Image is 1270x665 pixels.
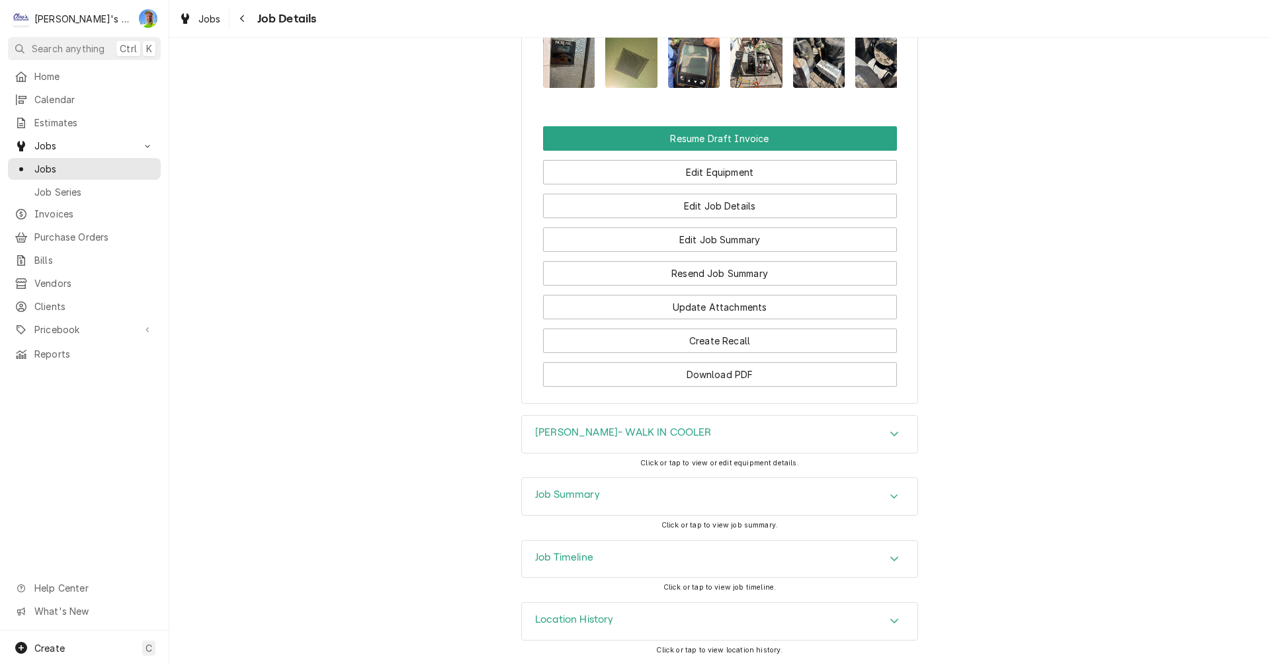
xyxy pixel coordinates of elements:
div: Button Group Row [543,252,897,286]
div: CRESWELL- WALK IN COOLER [521,415,918,453]
div: Accordion Header [522,603,917,640]
span: What's New [34,604,153,618]
a: Go to What's New [8,600,161,622]
img: RMuJ6BTQP2bfED5xoBEH [793,19,845,88]
span: Search anything [32,42,105,56]
div: Accordion Header [522,541,917,578]
div: Button Group Row [543,184,897,218]
div: Button Group Row [543,126,897,151]
span: K [146,42,152,56]
div: Button Group Row [543,151,897,184]
div: Accordion Header [522,416,917,453]
span: Attachments [543,9,897,99]
span: Jobs [34,162,154,176]
span: Click or tap to view location history. [656,646,783,654]
span: Click or tap to view or edit equipment details. [640,459,799,467]
button: Create Recall [543,329,897,353]
div: Job Timeline [521,540,918,578]
div: [PERSON_NAME]'s Refrigeration [34,12,132,26]
a: Purchase Orders [8,226,161,248]
div: Button Group Row [543,353,897,387]
div: GA [139,9,157,28]
img: a8pikB4ZT8a3xq10sRDI [543,19,595,88]
span: Calendar [34,93,154,106]
span: Vendors [34,276,154,290]
a: Vendors [8,272,161,294]
a: Home [8,65,161,87]
div: C [12,9,30,28]
h3: Job Timeline [535,551,593,564]
span: Job Details [253,10,317,28]
button: Accordion Details Expand Trigger [522,478,917,515]
span: Purchase Orders [34,230,154,244]
a: Jobs [8,158,161,180]
h3: Location History [535,613,614,626]
button: Accordion Details Expand Trigger [522,541,917,578]
button: Edit Equipment [543,160,897,184]
span: Home [34,69,154,83]
div: Button Group Row [543,218,897,252]
div: Location History [521,602,918,641]
span: Job Series [34,185,154,199]
div: Accordion Header [522,478,917,515]
button: Resend Job Summary [543,261,897,286]
span: Estimates [34,116,154,130]
a: Jobs [173,8,226,30]
a: Reports [8,343,161,365]
div: Job Summary [521,477,918,516]
button: Accordion Details Expand Trigger [522,416,917,453]
span: Pricebook [34,323,134,336]
span: Create [34,643,65,654]
span: Click or tap to view job timeline. [663,583,776,592]
h3: Job Summary [535,489,600,501]
div: Greg Austin's Avatar [139,9,157,28]
button: Navigate back [232,8,253,29]
a: Clients [8,295,161,317]
img: w4SeZEVGSGauOnXpRpFf [855,19,908,88]
div: Button Group [543,126,897,387]
span: Bills [34,253,154,267]
span: Jobs [198,12,221,26]
img: QYXTeJXS8WX8lrHNmPLE [730,19,783,88]
div: Button Group Row [543,319,897,353]
div: Button Group Row [543,286,897,319]
a: Calendar [8,89,161,110]
span: Help Center [34,581,153,595]
span: Clients [34,299,154,313]
button: Accordion Details Expand Trigger [522,603,917,640]
a: Go to Jobs [8,135,161,157]
a: Go to Pricebook [8,319,161,340]
a: Job Series [8,181,161,203]
span: Ctrl [120,42,137,56]
span: Reports [34,347,154,361]
span: Invoices [34,207,154,221]
button: Resume Draft Invoice [543,126,897,151]
span: Click or tap to view job summary. [661,521,778,529]
button: Search anythingCtrlK [8,37,161,60]
button: Edit Job Summary [543,227,897,252]
div: Clay's Refrigeration's Avatar [12,9,30,28]
button: Edit Job Details [543,194,897,218]
button: Download PDF [543,362,897,387]
a: Bills [8,249,161,271]
a: Invoices [8,203,161,225]
img: CK4Cr3d9QRuDcIBPsfYu [605,19,657,88]
span: C [146,641,152,655]
h3: [PERSON_NAME]- WALK IN COOLER [535,426,712,439]
img: uKz3Hx6zSuePdn5rsJKK [668,19,720,88]
a: Estimates [8,112,161,134]
a: Go to Help Center [8,577,161,599]
span: Jobs [34,139,134,153]
button: Update Attachments [543,295,897,319]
